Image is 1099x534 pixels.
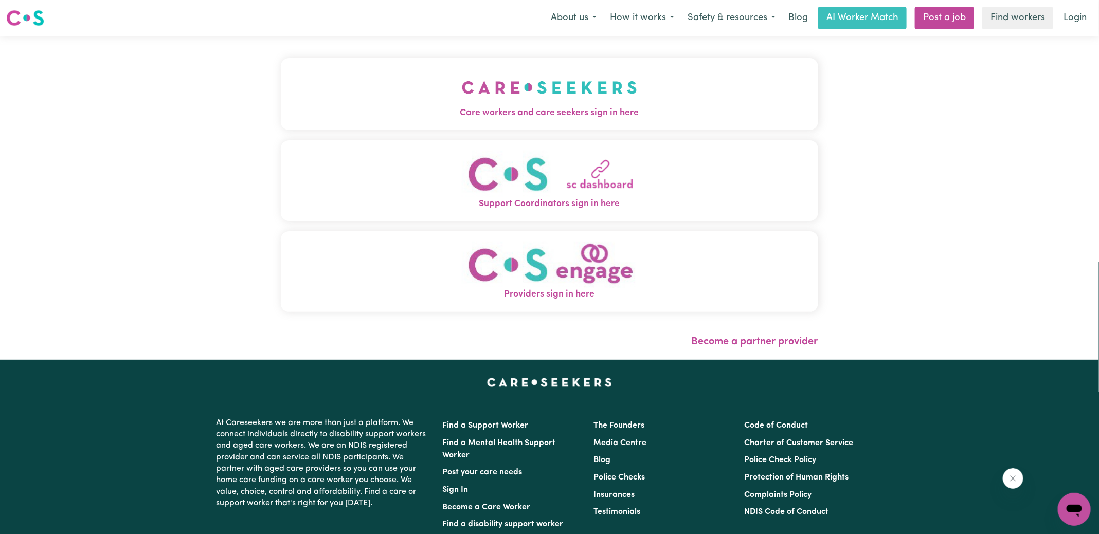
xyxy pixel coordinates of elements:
button: How it works [603,7,681,29]
a: Login [1057,7,1093,29]
a: Blog [782,7,814,29]
a: Careseekers home page [487,378,612,386]
button: Support Coordinators sign in here [281,140,818,221]
iframe: Button to launch messaging window [1058,493,1091,526]
a: Testimonials [593,508,640,516]
a: NDIS Code of Conduct [744,508,828,516]
a: Find a Mental Health Support Worker [443,439,556,459]
a: Charter of Customer Service [744,439,853,447]
button: Providers sign in here [281,231,818,312]
a: Sign In [443,486,469,494]
a: Become a Care Worker [443,503,531,511]
a: Media Centre [593,439,646,447]
a: Find a Support Worker [443,421,529,430]
iframe: Close message [1003,468,1023,489]
a: Careseekers logo [6,6,44,30]
a: The Founders [593,421,644,430]
button: About us [544,7,603,29]
a: Blog [593,456,610,464]
a: Find workers [982,7,1053,29]
button: Care workers and care seekers sign in here [281,58,818,130]
span: Providers sign in here [281,288,818,301]
a: Post a job [915,7,974,29]
button: Safety & resources [681,7,782,29]
span: Care workers and care seekers sign in here [281,106,818,120]
a: Protection of Human Rights [744,473,849,482]
p: At Careseekers we are more than just a platform. We connect individuals directly to disability su... [217,413,430,513]
span: Support Coordinators sign in here [281,197,818,211]
span: Need any help? [6,7,62,15]
a: Police Check Policy [744,456,816,464]
img: Careseekers logo [6,9,44,27]
a: Complaints Policy [744,491,812,499]
a: Find a disability support worker [443,520,564,528]
a: AI Worker Match [818,7,907,29]
a: Police Checks [593,473,645,482]
a: Become a partner provider [692,337,818,347]
a: Insurances [593,491,635,499]
a: Post your care needs [443,468,523,476]
a: Code of Conduct [744,421,808,430]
